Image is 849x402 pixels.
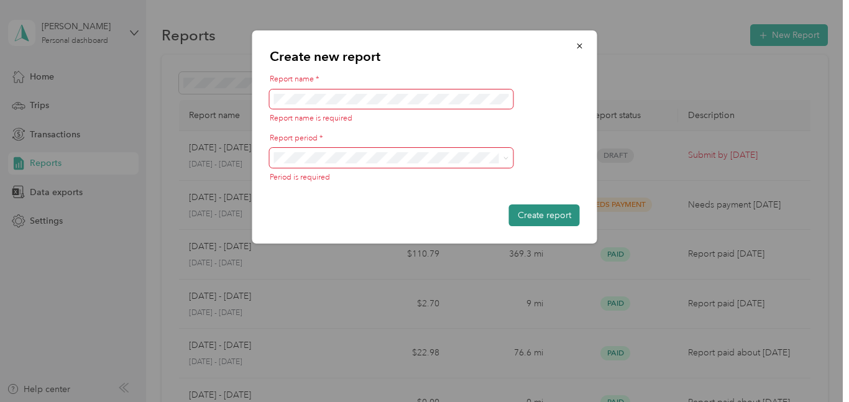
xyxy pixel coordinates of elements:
button: Create report [509,204,580,226]
label: Report period [270,133,580,144]
label: Report name [270,74,580,85]
div: Period is required [270,172,580,183]
div: Report name is required [270,113,580,124]
iframe: Everlance-gr Chat Button Frame [779,332,849,402]
p: Create new report [270,48,580,65]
